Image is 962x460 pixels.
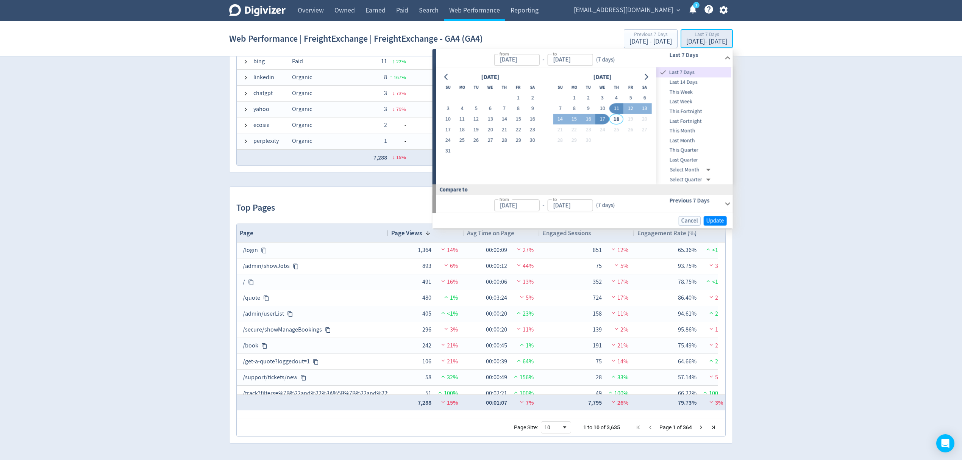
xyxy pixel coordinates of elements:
[656,136,731,145] span: Last Month
[455,114,469,125] button: 11
[613,326,620,332] img: negative-performance.svg
[384,121,387,129] span: 2
[292,89,312,97] span: Organic
[704,246,712,252] img: positive-performance.svg
[678,322,697,337] div: 95.86%
[591,72,614,82] div: [DATE]
[439,374,447,379] img: positive-performance.svg
[511,135,525,146] button: 29
[243,370,382,385] div: /support/tickets/new
[243,259,382,274] div: /admin/showJobs
[442,262,450,268] img: negative-performance.svg
[581,103,595,114] button: 9
[243,338,382,353] div: /book
[292,121,312,129] span: Organic
[567,82,581,93] th: Monday
[637,82,651,93] th: Saturday
[675,7,682,14] span: expand_more
[497,103,511,114] button: 7
[707,310,723,318] span: 2%
[515,326,534,333] span: 11%
[553,50,557,57] label: to
[511,93,525,103] button: 1
[707,262,723,270] span: 3%
[412,322,431,337] div: 296
[936,434,954,452] div: Open Intercom Messenger
[439,246,447,252] img: negative-performance.svg
[656,106,731,116] div: This Fortnight
[629,32,672,38] div: Previous 7 Days
[497,135,511,146] button: 28
[515,246,534,254] span: 27%
[707,358,723,365] span: 2%
[656,98,731,106] span: Last Week
[583,243,602,258] div: 851
[373,153,387,161] span: 7,288
[497,114,511,125] button: 14
[525,125,539,135] button: 23
[483,125,497,135] button: 20
[637,103,651,114] button: 13
[441,72,452,82] button: Go to previous month
[387,118,406,133] span: -
[483,82,497,93] th: Wednesday
[292,58,303,65] span: Paid
[678,275,697,289] div: 78.75%
[243,354,382,369] div: /get-a-quote?loggedout=1
[623,93,637,103] button: 5
[539,55,547,64] div: -
[623,114,637,125] button: 19
[486,354,507,369] div: 00:00:39
[609,125,623,135] button: 25
[656,67,731,78] div: Last 7 Days
[595,93,609,103] button: 3
[469,125,483,135] button: 19
[253,118,270,133] span: ecosia
[439,342,447,347] img: negative-performance.svg
[640,72,651,82] button: Go to next month
[678,354,697,369] div: 64.66%
[236,202,278,214] h2: Top Pages
[656,156,731,164] span: Last Quarter
[693,2,700,8] a: 1
[656,107,731,116] span: This Fortnight
[613,262,620,268] img: negative-performance.svg
[497,82,511,93] th: Thursday
[656,97,731,107] div: Last Week
[525,82,539,93] th: Saturday
[292,137,312,145] span: Organic
[292,105,312,113] span: Organic
[698,424,704,430] div: Next Page
[581,125,595,135] button: 23
[656,116,731,126] div: Last Fortnight
[609,103,623,114] button: 11
[483,114,497,125] button: 13
[243,275,382,289] div: /
[613,262,628,270] span: 5%
[610,374,628,381] span: 33%
[469,82,483,93] th: Tuesday
[479,72,501,82] div: [DATE]
[511,103,525,114] button: 8
[518,294,534,302] span: 5%
[515,310,523,316] img: positive-performance.svg
[486,259,507,274] div: 00:00:12
[609,114,623,125] button: 18
[436,49,733,67] div: from-to(7 days)Last 7 Days
[392,58,395,65] span: ↑
[515,358,523,363] img: positive-performance.svg
[229,27,483,51] h1: Web Performance | FreightExchange | FreightExchange - GA4 (GA4)
[390,74,392,81] span: ↑
[681,218,698,224] span: Cancel
[656,126,731,136] div: This Month
[243,386,382,401] div: /track?filters=%7B%22and%22%3A%5B%7B%22and%22%3A%5B%7B%22variable%22%3A%22Create+Date%22%2C%22op%...
[486,243,507,258] div: 00:00:09
[439,310,458,318] span: <1%
[583,307,602,321] div: 158
[439,310,447,316] img: positive-performance.svg
[539,201,547,210] div: -
[412,338,431,353] div: 242
[571,4,682,16] button: [EMAIL_ADDRESS][DOMAIN_NAME]
[381,58,387,65] span: 11
[581,82,595,93] th: Tuesday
